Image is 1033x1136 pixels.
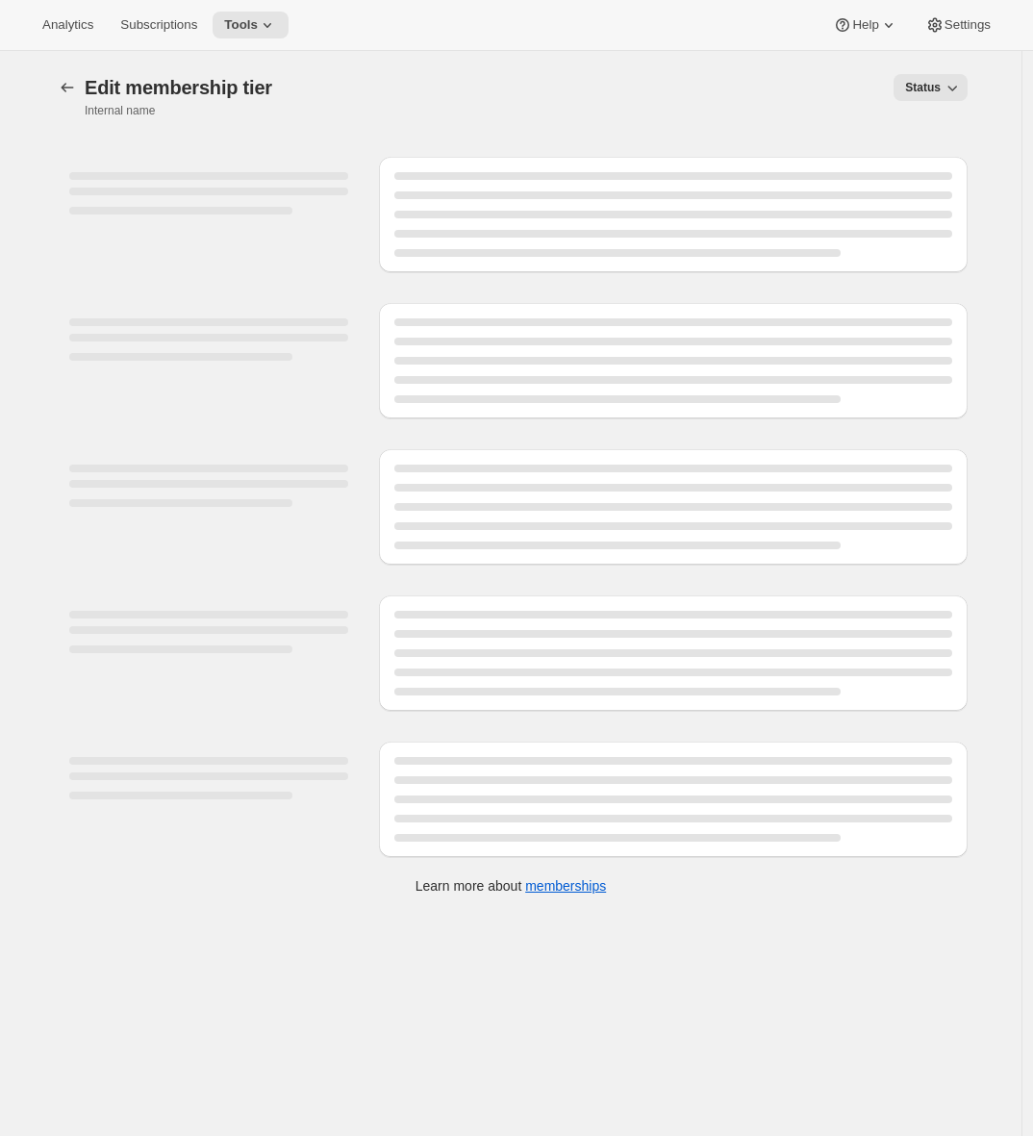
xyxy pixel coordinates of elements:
button: Memberships [54,74,81,101]
span: Settings [945,17,991,33]
a: memberships [525,878,606,894]
span: Analytics [42,17,93,33]
span: Tools [224,17,258,33]
p: Learn more about [416,876,606,896]
button: Settings [914,12,1002,38]
span: Subscriptions [120,17,197,33]
button: Help [821,12,909,38]
span: Status [905,80,941,95]
button: Subscriptions [109,12,209,38]
button: Tools [213,12,289,38]
button: Analytics [31,12,105,38]
span: Help [852,17,878,33]
p: Internal name [85,103,280,118]
div: Edit membership tier [85,76,272,99]
button: Status [894,74,968,101]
